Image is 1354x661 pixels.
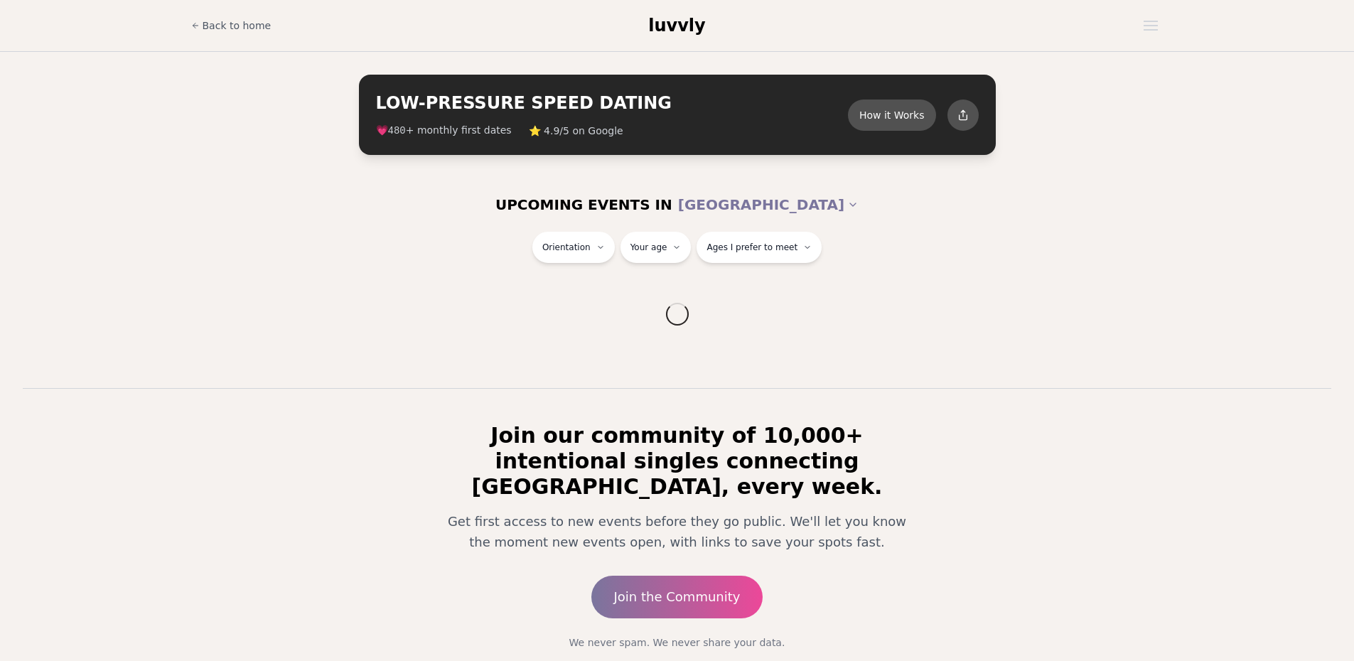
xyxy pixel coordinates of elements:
[648,14,705,37] a: luvvly
[542,242,591,253] span: Orientation
[427,635,928,650] p: We never spam. We never share your data.
[495,195,672,215] span: UPCOMING EVENTS IN
[706,242,797,253] span: Ages I prefer to meet
[591,576,763,618] a: Join the Community
[427,423,928,500] h2: Join our community of 10,000+ intentional singles connecting [GEOGRAPHIC_DATA], every week.
[388,125,406,136] span: 480
[376,92,848,114] h2: LOW-PRESSURE SPEED DATING
[203,18,272,33] span: Back to home
[532,232,615,263] button: Orientation
[848,100,936,131] button: How it Works
[191,11,272,40] a: Back to home
[529,124,623,138] span: ⭐ 4.9/5 on Google
[439,511,916,553] p: Get first access to new events before they go public. We'll let you know the moment new events op...
[630,242,667,253] span: Your age
[1138,15,1164,36] button: Open menu
[678,189,859,220] button: [GEOGRAPHIC_DATA]
[697,232,822,263] button: Ages I prefer to meet
[376,123,512,138] span: 💗 + monthly first dates
[648,16,705,36] span: luvvly
[620,232,692,263] button: Your age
